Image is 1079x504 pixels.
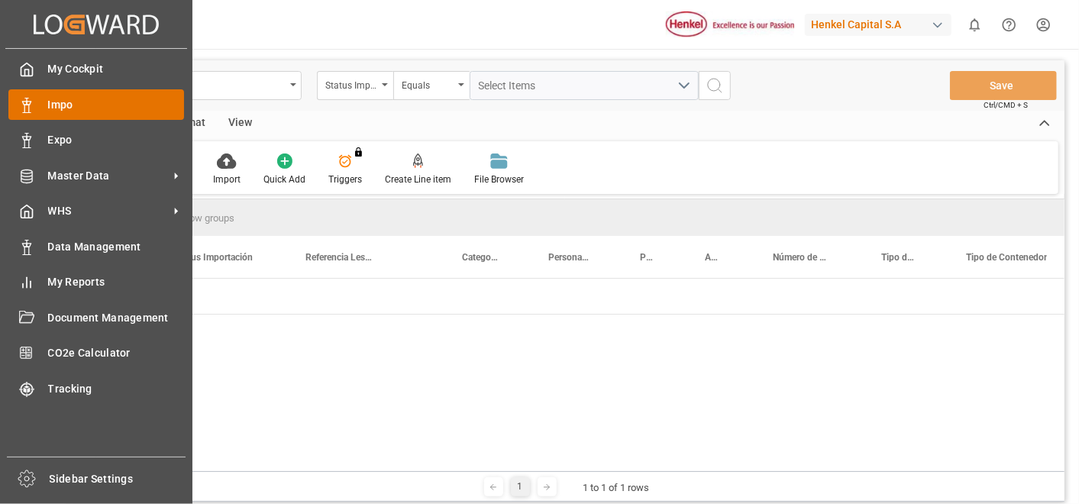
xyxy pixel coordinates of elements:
div: Create Line item [385,173,451,186]
a: CO2e Calculator [8,338,184,368]
img: Henkel%20logo.jpg_1689854090.jpg [666,11,794,38]
div: File Browser [474,173,524,186]
span: Tipo de Carga (LCL/FCL) [881,252,916,263]
button: Henkel Capital S.A [805,10,958,39]
a: Tracking [8,373,184,403]
span: Referencia Leschaco [305,252,372,263]
span: Categoría [462,252,498,263]
span: Ctrl/CMD + S [984,99,1028,111]
span: Número de Contenedor [773,252,831,263]
span: Tipo de Contenedor [966,252,1047,263]
a: My Reports [8,267,184,297]
div: Status Importación [325,75,377,92]
a: Impo [8,89,184,119]
span: CO2e Calculator [48,345,185,361]
div: Quick Add [263,173,305,186]
button: open menu [393,71,470,100]
button: show 0 new notifications [958,8,992,42]
div: Equals [402,75,454,92]
span: Tracking [48,381,185,397]
div: Import [213,173,241,186]
span: Status Importación [175,252,253,263]
span: WHS [48,203,169,219]
span: Aduana de entrada [705,252,722,263]
button: open menu [317,71,393,100]
span: My Reports [48,274,185,290]
span: Data Management [48,239,185,255]
span: Persona responsable de la importacion [548,252,590,263]
span: Select Items [479,79,544,92]
span: Persona responsable de seguimiento [640,252,654,263]
div: 1 to 1 of 1 rows [583,480,650,496]
div: Henkel Capital S.A [805,14,951,36]
button: Help Center [992,8,1026,42]
span: Document Management [48,310,185,326]
span: Sidebar Settings [50,471,186,487]
div: View [217,111,263,137]
a: Expo [8,125,184,155]
span: Expo [48,132,185,148]
button: open menu [470,71,699,100]
button: search button [699,71,731,100]
span: Impo [48,97,185,113]
div: 1 [511,477,530,496]
a: Data Management [8,231,184,261]
a: Document Management [8,302,184,332]
a: My Cockpit [8,54,184,84]
span: Master Data [48,168,169,184]
button: Save [950,71,1057,100]
span: My Cockpit [48,61,185,77]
